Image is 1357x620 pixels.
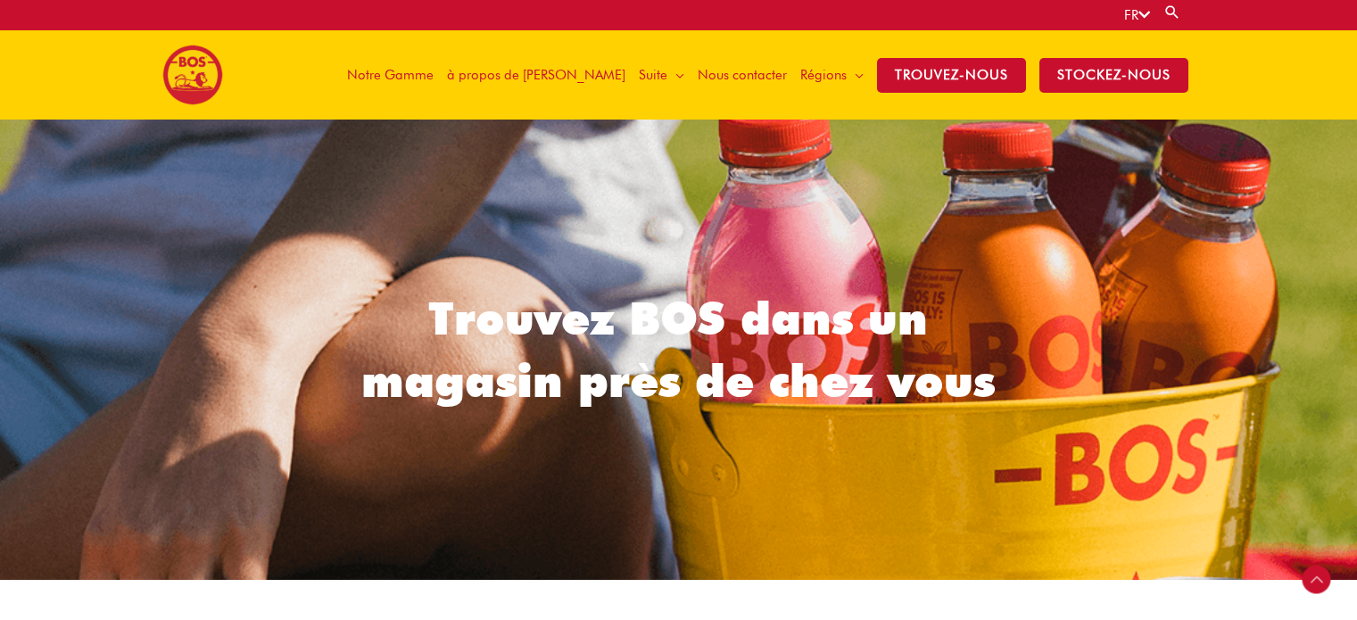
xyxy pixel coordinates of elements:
h1: Trouvez BOS dans un magasin près de chez vous [323,287,1034,412]
a: Régions [793,30,870,120]
a: Suite [632,30,691,120]
span: Régions [800,48,847,102]
span: Nous contacter [698,48,787,102]
span: stockez-nous [1039,58,1188,93]
img: BOS logo finals-200px [162,45,223,105]
span: Notre Gamme [347,48,434,102]
a: à propos de [PERSON_NAME] [440,30,632,120]
a: FR [1124,7,1150,23]
a: stockez-nous [1032,30,1195,120]
nav: Site Navigation [327,30,1195,120]
span: à propos de [PERSON_NAME] [447,48,625,102]
a: TROUVEZ-NOUS [870,30,1032,120]
a: Search button [1163,4,1181,21]
a: Notre Gamme [340,30,440,120]
span: Suite [639,48,667,102]
span: TROUVEZ-NOUS [877,58,1026,93]
a: Nous contacter [691,30,793,120]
